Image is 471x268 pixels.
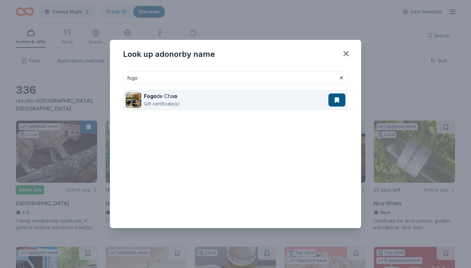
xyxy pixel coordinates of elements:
[144,93,157,99] strong: Fogo
[144,100,180,108] div: Gift certificate(s)
[126,92,141,108] img: Image for Fogo de Chao
[144,92,180,100] div: de Cha
[123,71,348,84] input: Search
[123,49,215,59] div: Look up a donor by name
[174,93,177,99] strong: o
